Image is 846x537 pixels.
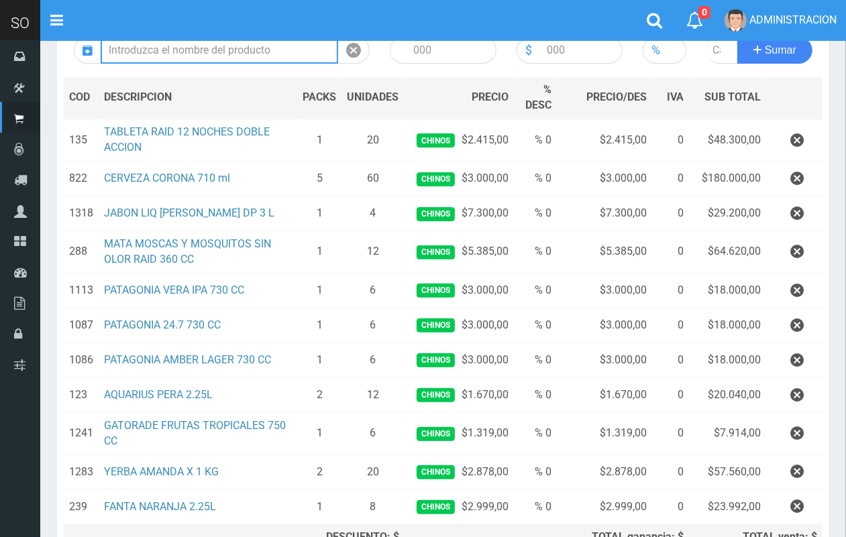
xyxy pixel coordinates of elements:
span: Chinos [417,245,455,259]
td: $2.415,00 [405,119,514,161]
td: 0 [652,455,689,489]
td: $3.000,00 [405,308,514,343]
td: 1086 [64,343,99,377]
td: $18.000,00 [689,343,766,377]
input: Cantidad [706,37,739,64]
td: $5.385,00 [558,231,652,274]
span: Chinos [417,318,455,333]
td: 0 [652,273,689,308]
td: 1 [297,412,341,455]
a: PATAGONIA VERA IPA 730 CC [104,284,244,296]
a: PATAGONIA 24.7 730 CC [104,318,221,331]
a: MATA MOSCAS Y MOSQUITOS SIN OLOR RAID 360 CC [104,237,271,265]
td: % 0 [514,377,558,412]
span: Chinos [417,353,455,367]
a: GATORADE FRUTAS TROPICALES 750 CC [104,419,286,447]
td: $2.999,00 [558,489,652,524]
td: 0 [652,231,689,274]
td: $29.200,00 [689,196,766,231]
td: $2.999,00 [405,489,514,524]
td: 1113 [64,273,99,308]
td: $1.319,00 [558,412,652,455]
span: Chinos [417,500,455,514]
td: 12 [341,231,404,274]
td: 6 [341,412,404,455]
span: Chinos [417,133,455,147]
th: COD [64,77,99,119]
td: 1318 [64,196,99,231]
td: % 0 [514,489,558,524]
td: 1 [297,196,341,231]
td: $1.670,00 [405,377,514,412]
th: UNIDADES [341,77,404,119]
td: $23.992,00 [689,489,766,524]
td: % 0 [514,196,558,231]
td: $2.415,00 [558,119,652,161]
td: 8 [341,489,404,524]
td: 0 [652,119,689,161]
span: 0 [698,6,710,19]
td: 20 [341,119,404,161]
td: 2 [297,455,341,489]
div: % [643,37,668,64]
span: CRIPCION [123,91,172,103]
span: SUB TOTAL [704,90,761,105]
td: 0 [652,489,689,524]
a: CERVEZA CORONA 710 ml [104,172,230,184]
span: Sumar [765,44,796,56]
td: 1 [297,308,341,343]
th: PACKS [297,77,341,119]
a: FANTA NARANJA 2.25L [104,500,216,513]
td: 1 [297,343,341,377]
td: 0 [652,377,689,412]
td: 1 [297,489,341,524]
td: 1087 [64,308,99,343]
a: AQUARIUS PERA 2.25L [104,388,213,401]
td: % 0 [514,343,558,377]
a: PATAGONIA AMBER LAGER 730 CC [104,353,271,366]
td: 6 [341,273,404,308]
td: $57.560,00 [689,455,766,489]
td: 1 [297,231,341,274]
td: $18.000,00 [689,273,766,308]
td: 123 [64,377,99,412]
span: PRECIO/DES [586,91,647,103]
td: $3.000,00 [558,273,652,308]
td: 4 [341,196,404,231]
span: ADMINISTRACION [749,13,837,26]
td: $48.300,00 [689,119,766,161]
td: 0 [652,308,689,343]
td: $1.319,00 [405,412,514,455]
button: Sumar [737,37,812,64]
a: TABLETA RAID 12 NOCHES DOBLE ACCION [104,125,270,154]
input: Introduzca el nombre del producto [101,37,338,64]
td: $2.878,00 [405,455,514,489]
td: $3.000,00 [405,273,514,308]
td: % 0 [514,455,558,489]
td: 2 [297,377,341,412]
td: $64.620,00 [689,231,766,274]
span: Chinos [417,207,455,221]
td: 1241 [64,412,99,455]
td: 6 [341,343,404,377]
td: $3.000,00 [405,162,514,196]
td: $18.000,00 [689,308,766,343]
td: 5 [297,162,341,196]
input: 000 [668,37,686,64]
span: Chinos [417,388,455,402]
td: $1.670,00 [558,377,652,412]
td: 12 [341,377,404,412]
td: $7.300,00 [405,196,514,231]
td: 0 [652,196,689,231]
td: % 0 [514,231,558,274]
td: $3.000,00 [558,343,652,377]
td: $180.000,00 [689,162,766,196]
td: 6 [341,308,404,343]
td: 1 [297,273,341,308]
td: 0 [652,412,689,455]
td: 1283 [64,455,99,489]
span: PRECIO [472,90,509,105]
td: % 0 [514,412,558,455]
span: Chinos [417,284,455,298]
span: Chinos [417,172,455,186]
